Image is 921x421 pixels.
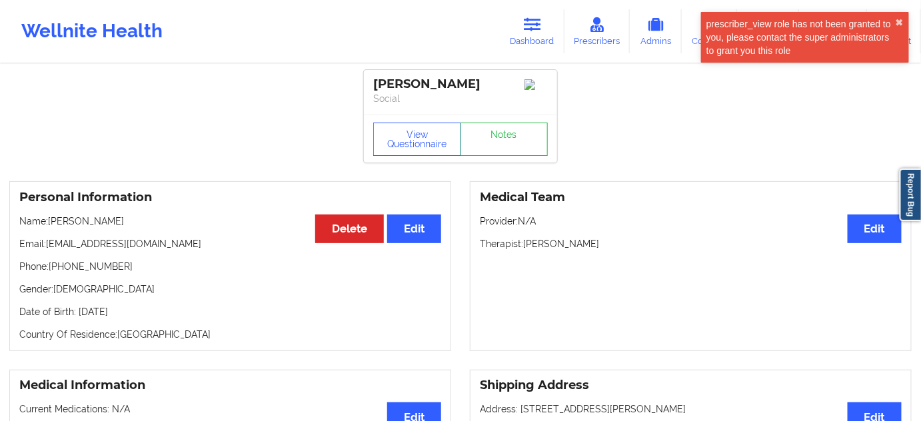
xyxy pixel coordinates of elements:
[19,237,441,250] p: Email: [EMAIL_ADDRESS][DOMAIN_NAME]
[19,214,441,228] p: Name: [PERSON_NAME]
[500,9,564,53] a: Dashboard
[373,92,548,105] p: Social
[564,9,630,53] a: Prescribers
[19,282,441,296] p: Gender: [DEMOGRAPHIC_DATA]
[19,402,441,416] p: Current Medications: N/A
[682,9,737,53] a: Coaches
[373,123,461,156] button: View Questionnaire
[387,214,441,243] button: Edit
[19,378,441,393] h3: Medical Information
[630,9,682,53] a: Admins
[373,77,548,92] div: [PERSON_NAME]
[315,214,384,243] button: Delete
[480,402,902,416] p: Address: [STREET_ADDRESS][PERSON_NAME]
[19,305,441,318] p: Date of Birth: [DATE]
[480,237,902,250] p: Therapist: [PERSON_NAME]
[900,169,921,221] a: Report Bug
[19,328,441,341] p: Country Of Residence: [GEOGRAPHIC_DATA]
[19,260,441,273] p: Phone: [PHONE_NUMBER]
[480,190,902,205] h3: Medical Team
[19,190,441,205] h3: Personal Information
[896,17,904,28] button: close
[460,123,548,156] a: Notes
[480,214,902,228] p: Provider: N/A
[480,378,902,393] h3: Shipping Address
[524,79,548,90] img: Image%2Fplaceholer-image.png
[706,17,896,57] div: prescriber_view role has not been granted to you, please contact the super administrators to gran...
[848,214,902,243] button: Edit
